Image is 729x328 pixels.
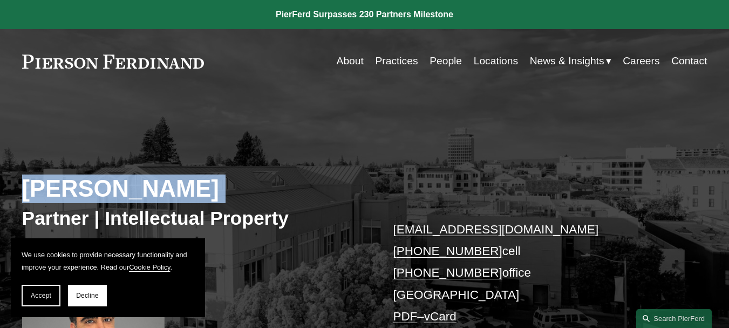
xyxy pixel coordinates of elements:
a: PDF [393,310,417,323]
span: Decline [76,292,99,299]
p: cell office [GEOGRAPHIC_DATA] – [393,219,678,328]
a: folder dropdown [530,51,611,71]
a: Careers [623,51,659,71]
a: [PHONE_NUMBER] [393,244,502,258]
a: Practices [375,51,418,71]
a: Search this site [636,309,712,328]
a: vCard [424,310,457,323]
h2: [PERSON_NAME] [22,175,365,203]
a: Contact [671,51,707,71]
a: Locations [474,51,518,71]
a: [PHONE_NUMBER] [393,266,502,279]
a: People [430,51,462,71]
section: Cookie banner [11,238,205,317]
button: Decline [68,285,107,306]
span: Accept [31,292,51,299]
p: We use cookies to provide necessary functionality and improve your experience. Read our . [22,249,194,274]
a: About [337,51,364,71]
button: Accept [22,285,60,306]
span: News & Insights [530,52,604,71]
a: [EMAIL_ADDRESS][DOMAIN_NAME] [393,223,598,236]
a: Cookie Policy [129,263,170,271]
h3: Partner | Intellectual Property [22,207,365,231]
